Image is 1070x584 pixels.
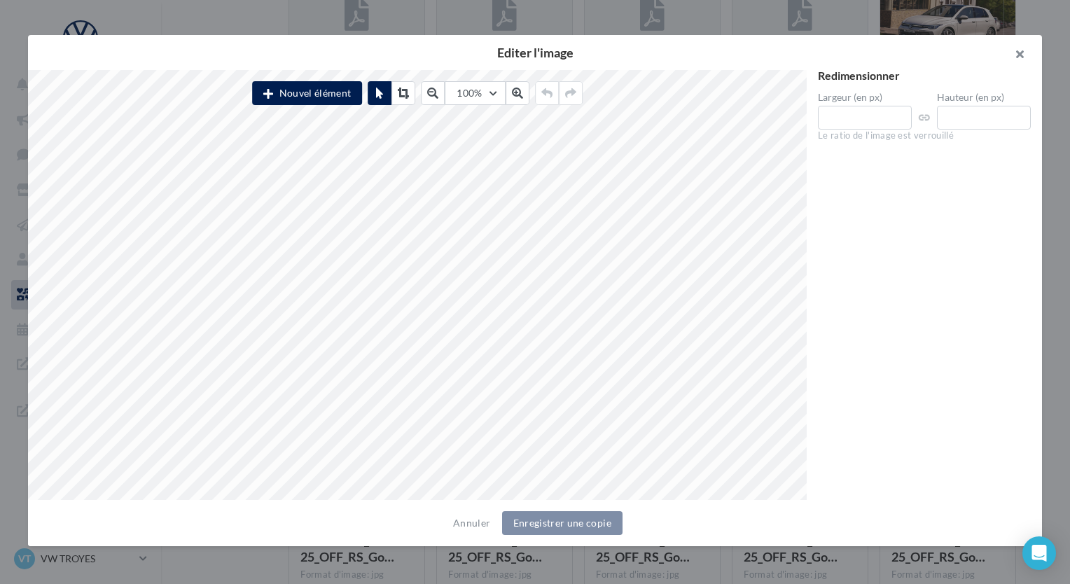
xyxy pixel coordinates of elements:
button: 100% [445,81,505,105]
button: Nouvel élément [252,81,362,105]
button: Annuler [447,515,496,531]
button: Enregistrer une copie [502,511,623,535]
div: Redimensionner [818,70,1031,81]
div: Open Intercom Messenger [1022,536,1056,570]
div: Le ratio de l'image est verrouillé [818,130,1031,142]
label: Hauteur (en px) [937,92,1031,102]
h2: Editer l'image [50,46,1020,59]
label: Largeur (en px) [818,92,912,102]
